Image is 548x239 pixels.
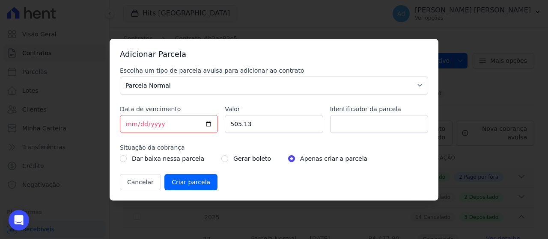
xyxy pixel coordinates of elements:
button: Cancelar [120,174,161,190]
label: Dar baixa nessa parcela [132,153,204,164]
input: Criar parcela [164,174,217,190]
label: Identificador da parcela [330,105,428,113]
label: Escolha um tipo de parcela avulsa para adicionar ao contrato [120,66,428,75]
label: Situação da cobrança [120,143,428,152]
h3: Adicionar Parcela [120,49,428,59]
label: Data de vencimento [120,105,218,113]
label: Apenas criar a parcela [300,153,367,164]
label: Valor [225,105,323,113]
label: Gerar boleto [233,153,271,164]
div: Open Intercom Messenger [9,210,29,230]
